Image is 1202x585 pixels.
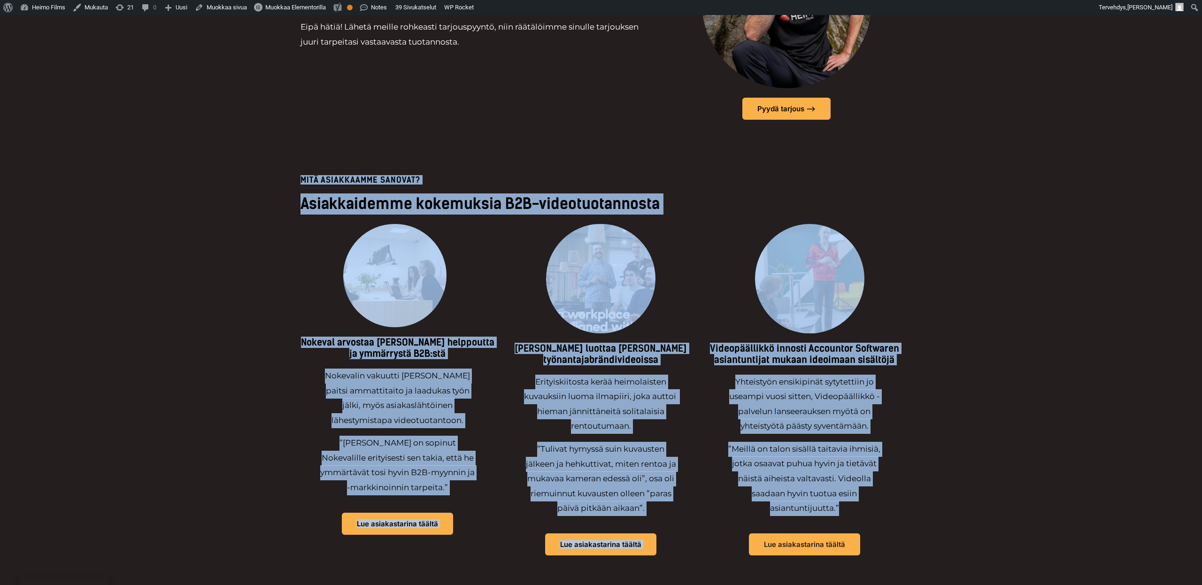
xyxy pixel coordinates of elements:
[342,513,453,535] a: Lue asiakastarina täältä
[300,20,657,49] p: Eipä hätiä! Lähetä meille rohkeasti tarjouspyyntö, niin räätälöimme sinulle tarjouksen juuri tarp...
[300,176,901,184] p: Mitä asiakkaamme sanovat?
[708,224,901,333] img: Accountor Software hankkii videot yritykselle jatkuvana palveluna, joustalla kuukausisopimuksella.
[347,5,353,10] div: OK
[523,375,679,434] p: Erityiskiitosta kerää heimolaisten kuvauksiin luoma ilmapiiri, joka auttoi hieman jännittäneitä s...
[319,436,476,495] p: ”[PERSON_NAME] on sopinut Nokevalille erityisesti sen takia, että he ymmärtävät tosi hyvin B2B-my...
[560,541,641,548] span: Lue asiakastarina täältä
[1127,4,1172,11] span: [PERSON_NAME]
[742,98,831,120] a: Pyydä tarjous –>
[300,224,494,327] img: Näyttökuva 2024-05-17 kello 11.22.31
[749,533,860,555] a: Lue asiakastarina täältä
[319,369,476,428] p: Nokevalin vakuutti [PERSON_NAME] paitsi ammattitaito ja laadukas työn jälki, myös asiakaslähtöine...
[357,520,438,527] span: Lue asiakastarina täältä
[523,442,679,516] p: ”Tulivat hymyssä suin kuvausten jälkeen ja hehkuttivat, miten rentoa ja mukavaa kameran edessä ol...
[265,4,326,11] span: Muokkaa Elementorilla
[545,533,656,555] a: Lue asiakastarina täältä
[300,193,901,215] h3: Asiakkaidemme kokemuksia B2B-videotuotannosta
[764,541,845,548] span: Lue asiakastarina täältä
[726,442,883,516] p: ”Meillä on talon sisällä taitavia ihmisiä, jotka osaavat puhua hyvin ja tietävät näistä aiheista ...
[504,343,698,365] h5: [PERSON_NAME] luottaa [PERSON_NAME] työnantajabrändivideoissa
[708,343,901,365] h5: Videopäällikkö innosti Accountor Softwaren asiantuntijat mukaan ideoimaan sisältöjä
[757,105,816,112] span: Pyydä tarjous –>
[504,224,698,333] img: Solita
[300,337,494,359] h5: Nokeval arvostaa [PERSON_NAME] helppoutta ja ymmärrystä B2B:stä
[726,375,883,434] p: Yhteistyön ensikipinät sytytettiin jo useampi vuosi sitten, Videopäällikkö -palvelun lanseeraukse...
